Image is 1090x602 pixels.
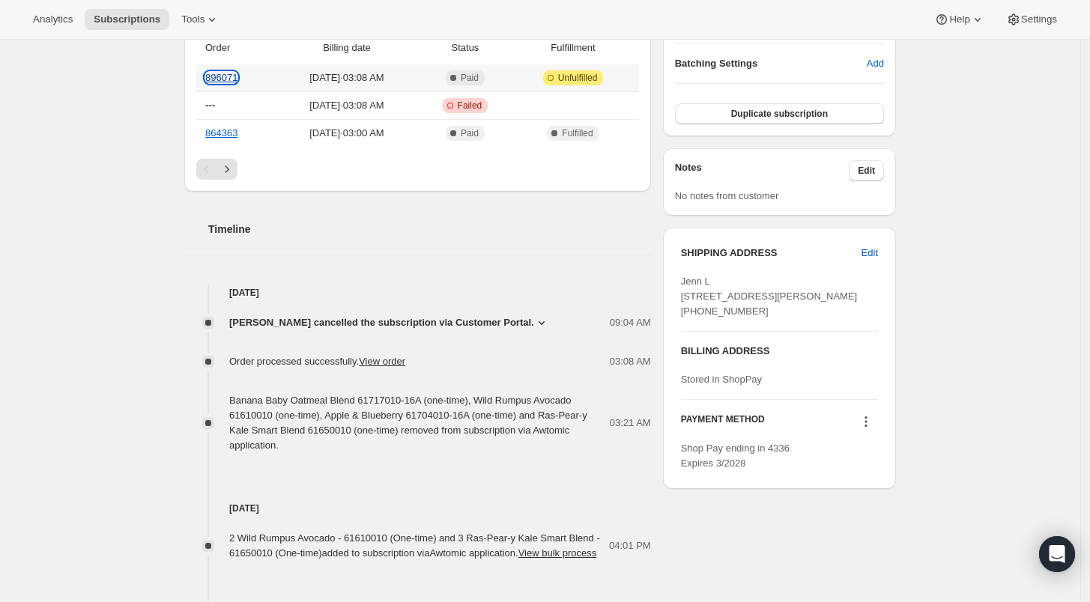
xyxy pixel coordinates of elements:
span: [DATE] · 03:08 AM [279,70,414,85]
th: Order [196,31,275,64]
span: [DATE] · 03:00 AM [279,126,414,141]
a: View order [359,356,405,367]
span: Billing date [279,40,414,55]
h3: PAYMENT METHOD [681,413,765,434]
button: [PERSON_NAME] cancelled the subscription via Customer Portal. [229,315,549,330]
h4: [DATE] [184,501,651,516]
span: Paid [461,127,479,139]
span: Edit [858,165,875,177]
h3: SHIPPING ADDRESS [681,246,862,261]
span: No notes from customer [675,190,779,201]
button: Edit [849,160,884,181]
span: 04:01 PM [609,538,651,553]
button: Help [925,9,993,30]
span: Help [949,13,969,25]
span: Edit [862,246,878,261]
span: [PERSON_NAME] cancelled the subscription via Customer Portal. [229,315,534,330]
button: Settings [997,9,1066,30]
span: Tools [181,13,205,25]
span: Banana Baby Oatmeal Blend 61717010-16A (one-time), Wild Rumpus Avocado 61610010 (one-time), Apple... [229,395,587,451]
span: 03:08 AM [610,354,651,369]
span: Status [423,40,508,55]
span: Add [867,56,884,71]
span: --- [205,100,215,111]
span: 2 Wild Rumpus Avocado - 61610010 (One-time) and 3 Ras-Pear-y Kale Smart Blend - 61650010 (One-tim... [229,532,600,559]
span: Jenn L [STREET_ADDRESS][PERSON_NAME] [PHONE_NUMBER] [681,276,858,317]
h4: [DATE] [184,285,651,300]
h2: Timeline [208,222,651,237]
span: Fulfillment [516,40,629,55]
span: Paid [461,72,479,84]
span: Fulfilled [562,127,593,139]
span: [DATE] · 03:08 AM [279,98,414,113]
div: Open Intercom Messenger [1039,536,1075,572]
nav: Pagination [196,159,639,180]
span: Shop Pay ending in 4336 Expires 3/2028 [681,443,790,469]
button: Add [858,52,893,76]
button: Tools [172,9,228,30]
h3: BILLING ADDRESS [681,344,878,359]
a: 896071 [205,72,237,83]
span: Stored in ShopPay [681,374,762,385]
button: Analytics [24,9,82,30]
span: Failed [458,100,482,112]
button: Subscriptions [85,9,169,30]
h3: Notes [675,160,850,181]
button: Duplicate subscription [675,103,884,124]
span: Unfulfilled [558,72,598,84]
span: Settings [1021,13,1057,25]
span: Duplicate subscription [731,108,828,120]
span: 03:21 AM [610,416,651,431]
span: 09:04 AM [610,315,651,330]
span: Order processed successfully. [229,356,405,367]
a: 864363 [205,127,237,139]
button: Edit [853,241,887,265]
span: Analytics [33,13,73,25]
span: Subscriptions [94,13,160,25]
button: View bulk process [518,547,597,559]
button: Next [217,159,237,180]
h6: Batching Settings [675,56,867,71]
